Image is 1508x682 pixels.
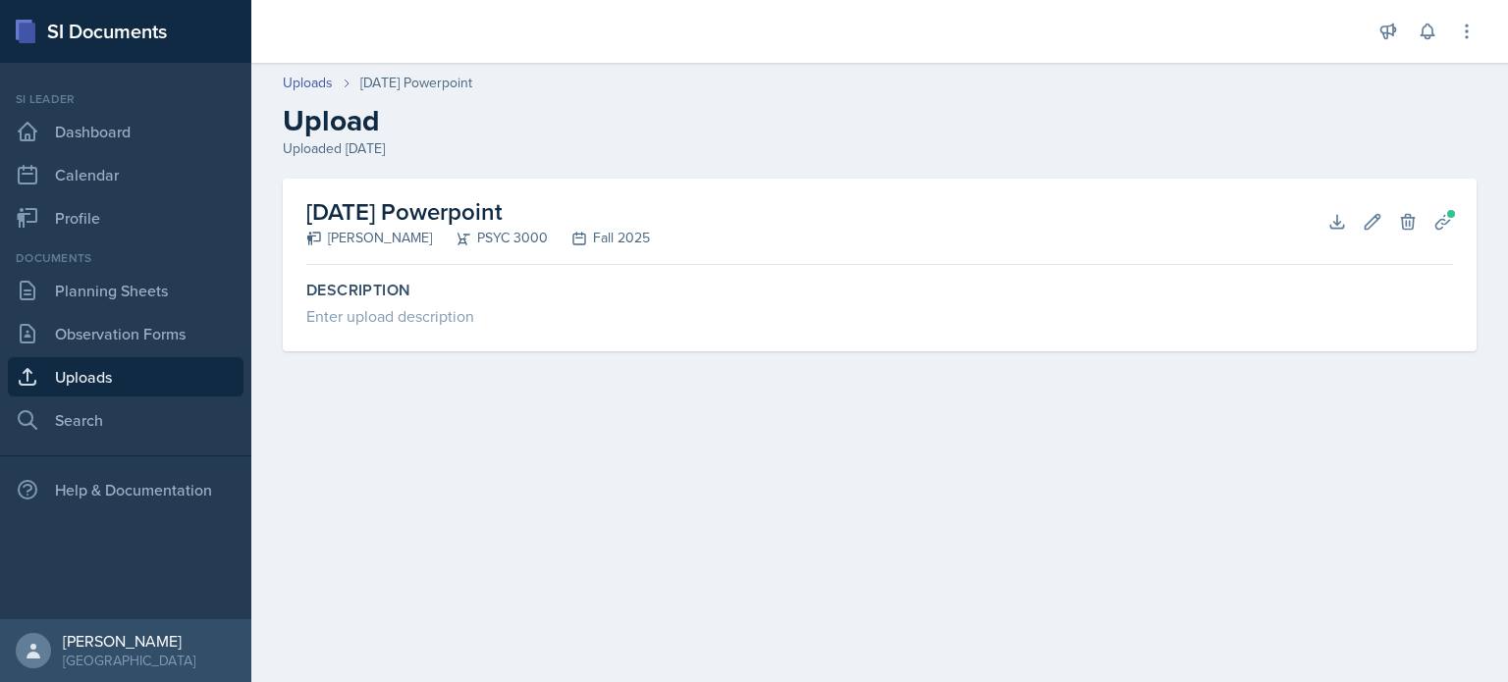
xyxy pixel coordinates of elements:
div: Uploaded [DATE] [283,138,1477,159]
div: Help & Documentation [8,470,243,509]
a: Calendar [8,155,243,194]
a: Uploads [283,73,333,93]
a: Profile [8,198,243,237]
div: [PERSON_NAME] [63,631,195,651]
a: Observation Forms [8,314,243,353]
h2: Upload [283,103,1477,138]
a: Planning Sheets [8,271,243,310]
label: Description [306,281,1453,300]
h2: [DATE] Powerpoint [306,194,650,230]
div: [GEOGRAPHIC_DATA] [63,651,195,670]
div: [DATE] Powerpoint [360,73,472,93]
a: Dashboard [8,112,243,151]
div: Documents [8,249,243,267]
div: [PERSON_NAME] [306,228,432,248]
div: Fall 2025 [548,228,650,248]
div: PSYC 3000 [432,228,548,248]
div: Si leader [8,90,243,108]
a: Search [8,400,243,440]
a: Uploads [8,357,243,396]
div: Enter upload description [306,304,1453,328]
